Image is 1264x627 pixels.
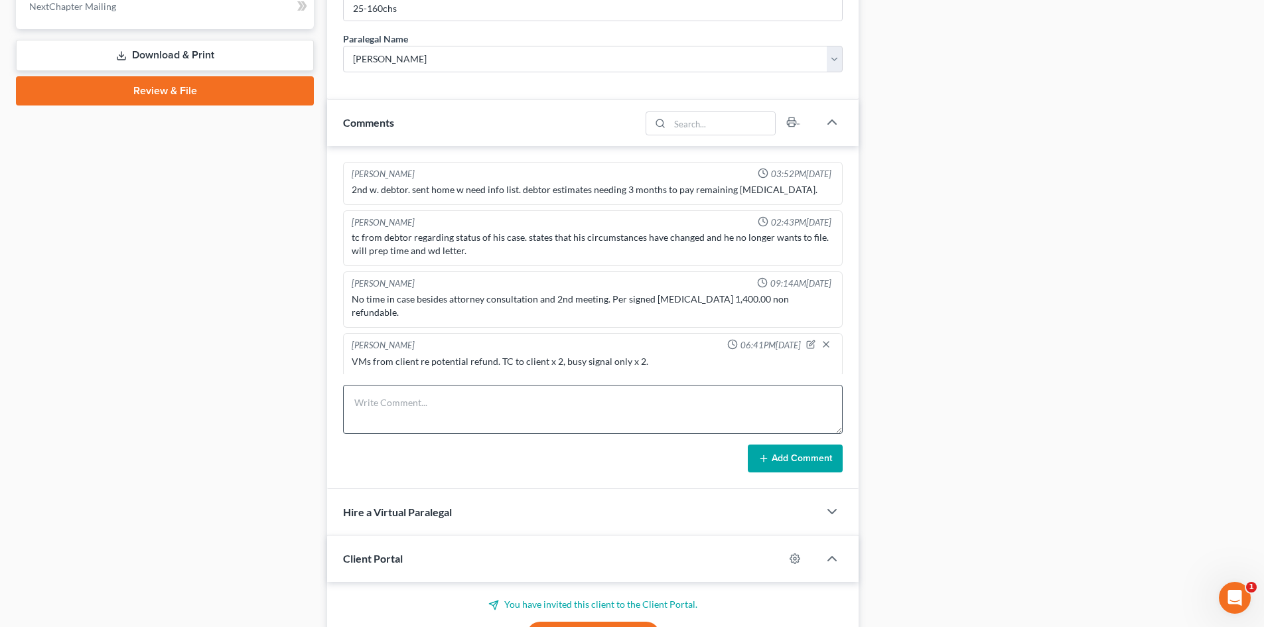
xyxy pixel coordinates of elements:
[29,1,116,12] span: NextChapter Mailing
[352,293,834,319] div: No time in case besides attorney consultation and 2nd meeting. Per signed [MEDICAL_DATA] 1,400.00...
[748,445,843,472] button: Add Comment
[343,32,408,46] div: Paralegal Name
[16,40,314,71] a: Download & Print
[352,216,415,229] div: [PERSON_NAME]
[771,168,831,180] span: 03:52PM[DATE]
[352,231,834,257] div: tc from debtor regarding status of his case. states that his circumstances have changed and he no...
[343,506,452,518] span: Hire a Virtual Paralegal
[343,116,394,129] span: Comments
[352,183,834,196] div: 2nd w. debtor. sent home w need info list. debtor estimates needing 3 months to pay remaining [ME...
[352,168,415,180] div: [PERSON_NAME]
[1219,582,1251,614] iframe: Intercom live chat
[352,355,834,368] div: VMs from client re potential refund. TC to client x 2, busy signal only x 2.
[771,216,831,229] span: 02:43PM[DATE]
[670,112,776,135] input: Search...
[343,598,843,611] p: You have invited this client to the Client Portal.
[770,277,831,290] span: 09:14AM[DATE]
[1246,582,1257,592] span: 1
[740,339,801,352] span: 06:41PM[DATE]
[16,76,314,105] a: Review & File
[352,339,415,352] div: [PERSON_NAME]
[352,277,415,290] div: [PERSON_NAME]
[343,552,403,565] span: Client Portal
